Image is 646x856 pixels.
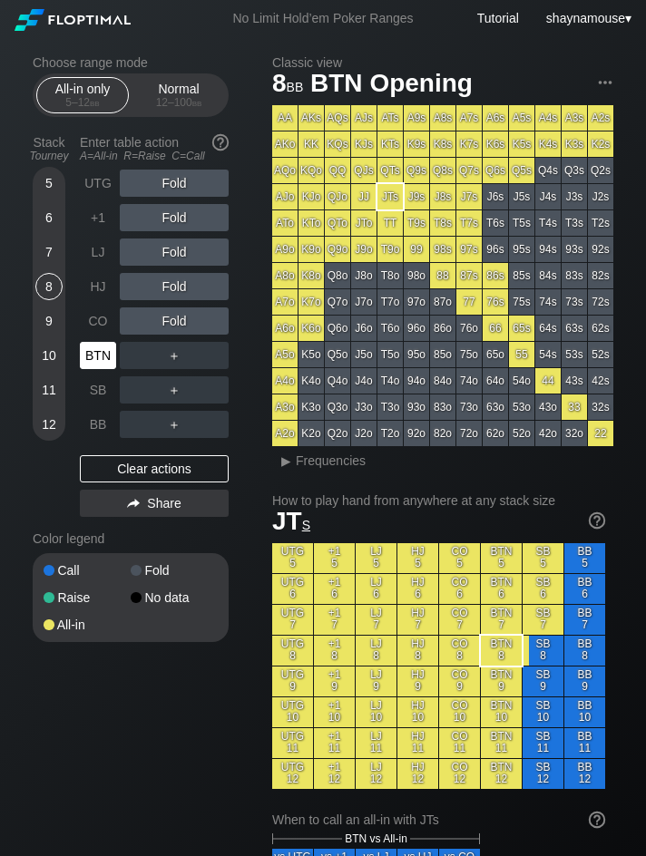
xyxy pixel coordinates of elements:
[302,513,310,533] span: s
[564,636,605,666] div: BB 8
[481,543,522,573] div: BTN 5
[377,421,403,446] div: T2o
[509,105,534,131] div: A5s
[314,543,355,573] div: +1 5
[523,543,563,573] div: SB 5
[377,394,403,420] div: T3o
[356,666,396,696] div: LJ 9
[351,105,377,131] div: AJs
[562,342,587,367] div: 53s
[272,421,298,446] div: A2o
[439,666,480,696] div: CO 9
[377,316,403,341] div: T6o
[535,131,561,157] div: K4s
[439,759,480,789] div: CO 12
[272,507,310,535] span: JT
[131,564,218,577] div: Fold
[430,421,455,446] div: 82o
[272,394,298,420] div: A3o
[588,184,613,209] div: J2s
[483,289,508,315] div: 76s
[299,289,324,315] div: K7o
[325,421,350,446] div: Q2o
[587,810,607,830] img: help.32db89a4.svg
[308,70,475,100] span: BTN Opening
[272,184,298,209] div: AJo
[439,697,480,727] div: CO 10
[564,543,605,573] div: BB 5
[509,237,534,262] div: 95s
[377,184,403,209] div: JTs
[35,204,63,231] div: 6
[430,105,455,131] div: A8s
[483,158,508,183] div: Q6s
[404,394,429,420] div: 93o
[272,543,313,573] div: UTG 5
[430,158,455,183] div: Q8s
[404,158,429,183] div: Q9s
[25,128,73,170] div: Stack
[483,131,508,157] div: K6s
[356,605,396,635] div: LJ 7
[588,210,613,236] div: T2s
[523,728,563,758] div: SB 11
[456,289,482,315] div: 77
[356,759,396,789] div: LJ 12
[483,184,508,209] div: J6s
[430,210,455,236] div: T8s
[404,263,429,288] div: 98o
[430,394,455,420] div: 83o
[351,394,377,420] div: J3o
[523,666,563,696] div: SB 9
[120,411,229,438] div: ＋
[272,636,313,666] div: UTG 8
[299,421,324,446] div: K2o
[481,759,522,789] div: BTN 12
[325,210,350,236] div: QTo
[314,728,355,758] div: +1 11
[325,237,350,262] div: Q9o
[269,70,306,100] span: 8
[404,368,429,394] div: 94o
[131,591,218,604] div: No data
[397,759,438,789] div: HJ 12
[588,158,613,183] div: Q2s
[299,316,324,341] div: K6o
[80,342,116,369] div: BTN
[377,342,403,367] div: T5o
[120,273,229,300] div: Fold
[588,105,613,131] div: A2s
[456,237,482,262] div: 97s
[192,96,202,109] span: bb
[523,574,563,604] div: SB 6
[377,105,403,131] div: ATs
[127,499,140,509] img: share.864f2f62.svg
[80,307,116,335] div: CO
[325,158,350,183] div: QQ
[325,131,350,157] div: KQs
[397,574,438,604] div: HJ 6
[314,605,355,635] div: +1 7
[542,8,634,28] div: ▾
[509,394,534,420] div: 53o
[430,368,455,394] div: 84o
[35,273,63,300] div: 8
[377,131,403,157] div: KTs
[535,263,561,288] div: 84s
[325,263,350,288] div: Q8o
[299,184,324,209] div: KJo
[137,78,220,112] div: Normal
[314,666,355,696] div: +1 9
[483,368,508,394] div: 64o
[483,342,508,367] div: 65o
[120,204,229,231] div: Fold
[430,184,455,209] div: J8s
[325,394,350,420] div: Q3o
[439,574,480,604] div: CO 6
[483,421,508,446] div: 62o
[546,11,625,25] span: shaynamouse
[299,105,324,131] div: AKs
[377,289,403,315] div: T7o
[588,237,613,262] div: 92s
[272,666,313,696] div: UTG 9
